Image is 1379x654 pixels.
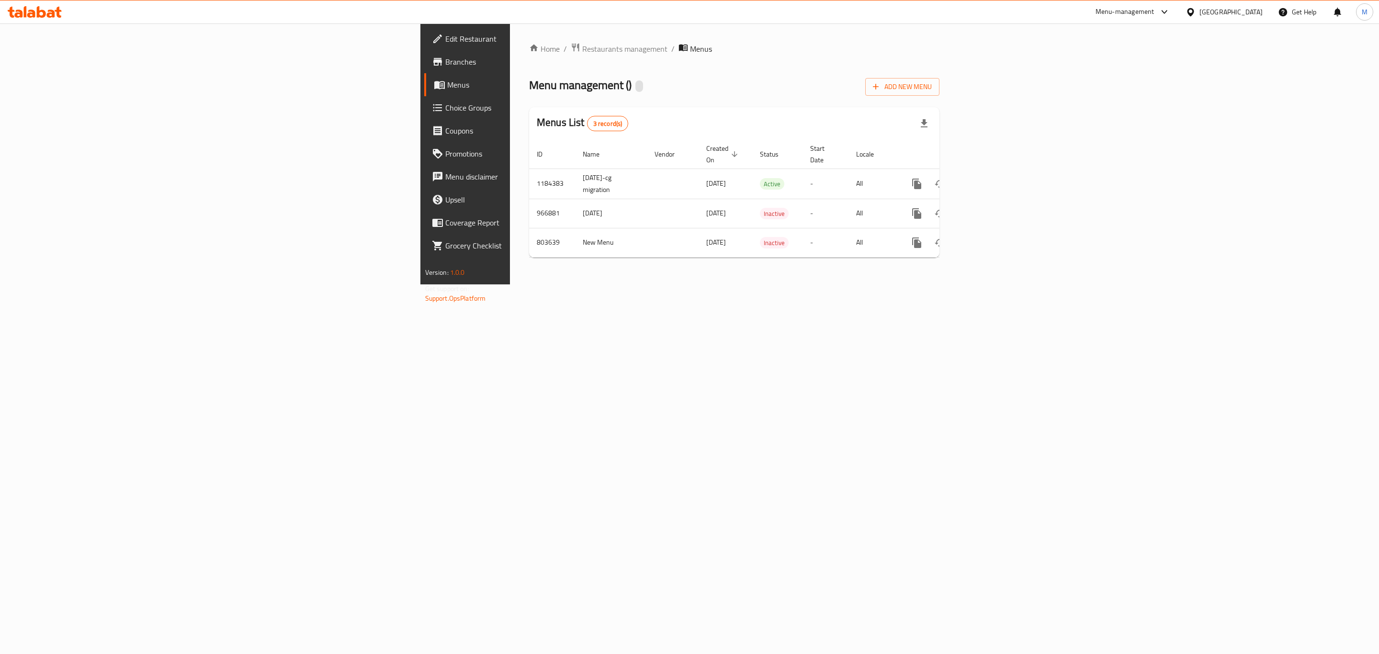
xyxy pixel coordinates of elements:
[425,292,486,304] a: Support.OpsPlatform
[706,177,726,190] span: [DATE]
[445,56,643,68] span: Branches
[529,140,1005,258] table: enhanced table
[760,178,784,190] div: Active
[760,179,784,190] span: Active
[588,119,628,128] span: 3 record(s)
[690,43,712,55] span: Menus
[425,266,449,279] span: Version:
[760,237,789,248] span: Inactive
[587,116,629,131] div: Total records count
[583,148,612,160] span: Name
[424,142,651,165] a: Promotions
[760,208,789,219] span: Inactive
[529,43,939,55] nav: breadcrumb
[445,125,643,136] span: Coupons
[424,50,651,73] a: Branches
[450,266,465,279] span: 1.0.0
[848,228,898,257] td: All
[803,169,848,199] td: -
[445,148,643,159] span: Promotions
[1362,7,1368,17] span: M
[424,27,651,50] a: Edit Restaurant
[424,165,651,188] a: Menu disclaimer
[445,240,643,251] span: Grocery Checklist
[424,96,651,119] a: Choice Groups
[424,234,651,257] a: Grocery Checklist
[803,199,848,228] td: -
[424,119,651,142] a: Coupons
[424,188,651,211] a: Upsell
[445,217,643,228] span: Coverage Report
[898,140,1005,169] th: Actions
[856,148,886,160] span: Locale
[655,148,687,160] span: Vendor
[810,143,837,166] span: Start Date
[537,148,555,160] span: ID
[445,33,643,45] span: Edit Restaurant
[425,282,469,295] span: Get support on:
[928,172,951,195] button: Change Status
[928,202,951,225] button: Change Status
[1096,6,1154,18] div: Menu-management
[445,171,643,182] span: Menu disclaimer
[671,43,675,55] li: /
[905,231,928,254] button: more
[447,79,643,90] span: Menus
[913,112,936,135] div: Export file
[760,148,791,160] span: Status
[1199,7,1263,17] div: [GEOGRAPHIC_DATA]
[445,194,643,205] span: Upsell
[848,199,898,228] td: All
[873,81,932,93] span: Add New Menu
[905,202,928,225] button: more
[905,172,928,195] button: more
[537,115,628,131] h2: Menus List
[445,102,643,113] span: Choice Groups
[424,211,651,234] a: Coverage Report
[865,78,939,96] button: Add New Menu
[424,73,651,96] a: Menus
[706,143,741,166] span: Created On
[803,228,848,257] td: -
[848,169,898,199] td: All
[706,207,726,219] span: [DATE]
[928,231,951,254] button: Change Status
[706,236,726,248] span: [DATE]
